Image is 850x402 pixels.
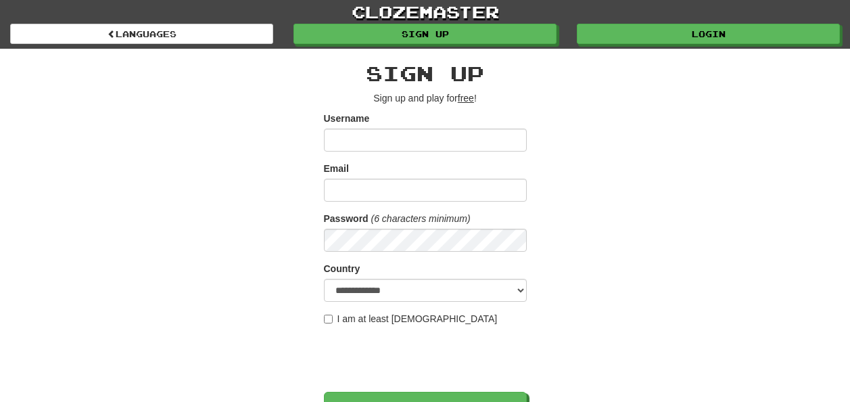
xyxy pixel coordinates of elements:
label: Password [324,212,369,225]
em: (6 characters minimum) [371,213,471,224]
p: Sign up and play for ! [324,91,527,105]
input: I am at least [DEMOGRAPHIC_DATA] [324,315,333,323]
label: Country [324,262,360,275]
a: Login [577,24,840,44]
a: Sign up [293,24,557,44]
label: Username [324,112,370,125]
u: free [458,93,474,104]
label: I am at least [DEMOGRAPHIC_DATA] [324,312,498,326]
iframe: reCAPTCHA [324,332,529,385]
h2: Sign up [324,62,527,85]
a: Languages [10,24,273,44]
label: Email [324,162,349,175]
